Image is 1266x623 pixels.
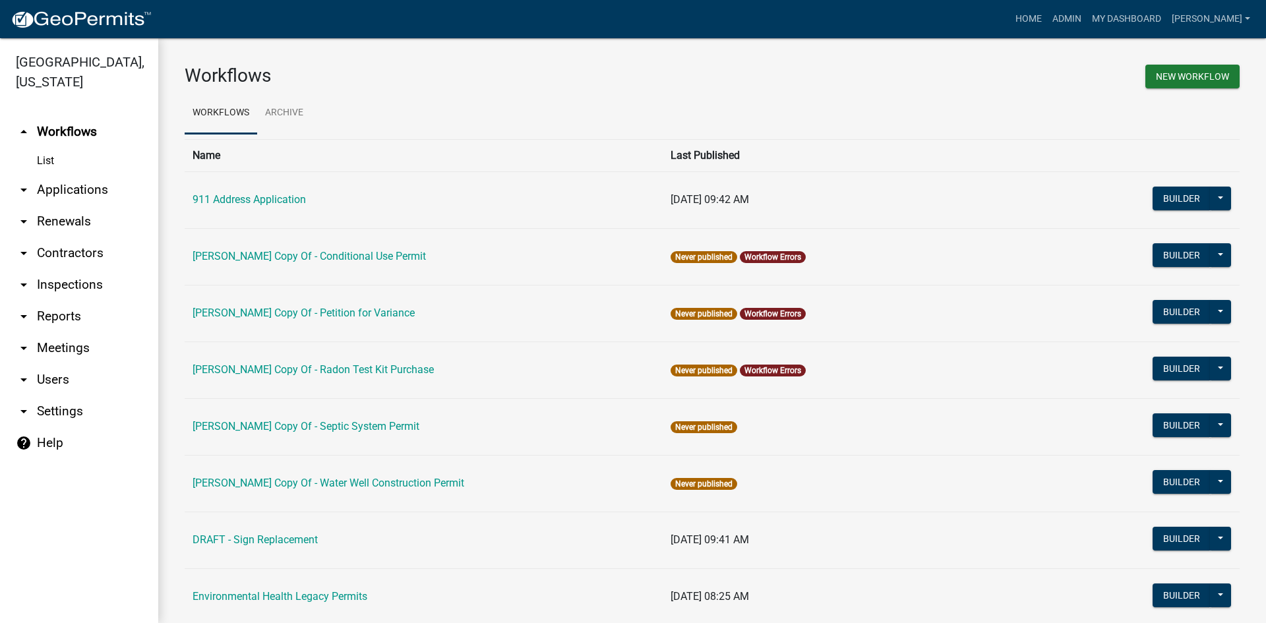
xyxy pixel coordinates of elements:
i: arrow_drop_down [16,214,32,229]
span: Never published [671,365,737,376]
i: arrow_drop_down [16,277,32,293]
a: DRAFT - Sign Replacement [193,533,318,546]
span: [DATE] 09:41 AM [671,533,749,546]
a: My Dashboard [1087,7,1166,32]
span: [DATE] 09:42 AM [671,193,749,206]
a: [PERSON_NAME] Copy Of - Petition for Variance [193,307,415,319]
a: [PERSON_NAME] Copy Of - Septic System Permit [193,420,419,432]
i: arrow_drop_down [16,245,32,261]
th: Last Published [663,139,1081,171]
button: Builder [1153,583,1211,607]
a: [PERSON_NAME] Copy Of - Water Well Construction Permit [193,477,464,489]
a: Workflows [185,92,257,134]
span: Never published [671,251,737,263]
a: 911 Address Application [193,193,306,206]
i: arrow_drop_down [16,182,32,198]
i: arrow_drop_down [16,372,32,388]
button: Builder [1153,357,1211,380]
a: Workflow Errors [744,252,801,262]
a: [PERSON_NAME] Copy Of - Radon Test Kit Purchase [193,363,434,376]
button: Builder [1153,527,1211,550]
a: [PERSON_NAME] Copy Of - Conditional Use Permit [193,250,426,262]
a: Home [1010,7,1047,32]
button: Builder [1153,300,1211,324]
button: New Workflow [1145,65,1240,88]
a: Environmental Health Legacy Permits [193,590,367,603]
button: Builder [1153,413,1211,437]
span: Never published [671,478,737,490]
span: Never published [671,308,737,320]
span: Never published [671,421,737,433]
i: arrow_drop_down [16,403,32,419]
i: help [16,435,32,451]
a: Admin [1047,7,1087,32]
button: Builder [1153,243,1211,267]
h3: Workflows [185,65,702,87]
i: arrow_drop_down [16,309,32,324]
button: Builder [1153,187,1211,210]
a: Workflow Errors [744,366,801,375]
i: arrow_drop_up [16,124,32,140]
a: Archive [257,92,311,134]
i: arrow_drop_down [16,340,32,356]
button: Builder [1153,470,1211,494]
a: [PERSON_NAME] [1166,7,1255,32]
span: [DATE] 08:25 AM [671,590,749,603]
a: Workflow Errors [744,309,801,318]
th: Name [185,139,663,171]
